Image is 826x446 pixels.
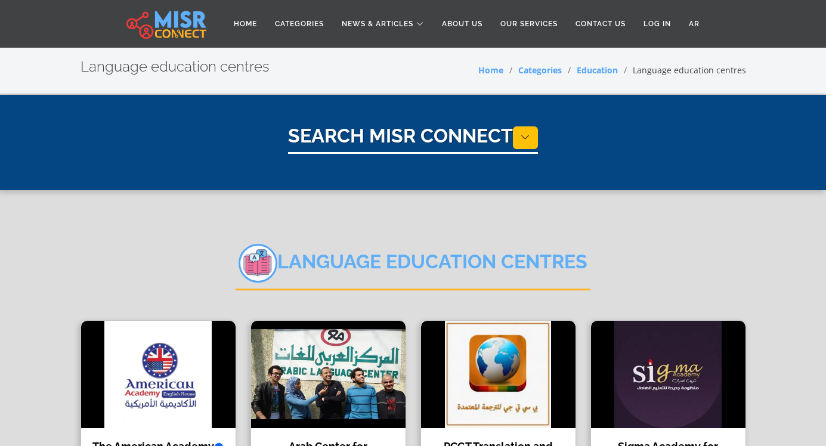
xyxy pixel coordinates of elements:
[567,13,635,35] a: Contact Us
[81,321,236,428] img: The American Academy
[225,13,266,35] a: Home
[236,244,590,290] h2: Language education centres
[518,64,562,76] a: Categories
[491,13,567,35] a: Our Services
[433,13,491,35] a: About Us
[618,64,746,76] li: Language education centres
[591,321,745,428] img: Sigma Academy for Language Learning and Training
[421,321,576,428] img: PCGT Translation and Language Services
[251,321,406,428] img: Arab Center for Languages
[266,13,333,35] a: Categories
[288,125,538,154] h1: Search Misr Connect
[333,13,433,35] a: News & Articles
[81,58,270,76] h2: Language education centres
[478,64,503,76] a: Home
[342,18,413,29] span: News & Articles
[680,13,709,35] a: AR
[239,244,277,283] img: 4OuiDp9VjrOgmjcYlgbf.webp
[126,9,206,39] img: main.misr_connect
[577,64,618,76] a: Education
[635,13,680,35] a: Log in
